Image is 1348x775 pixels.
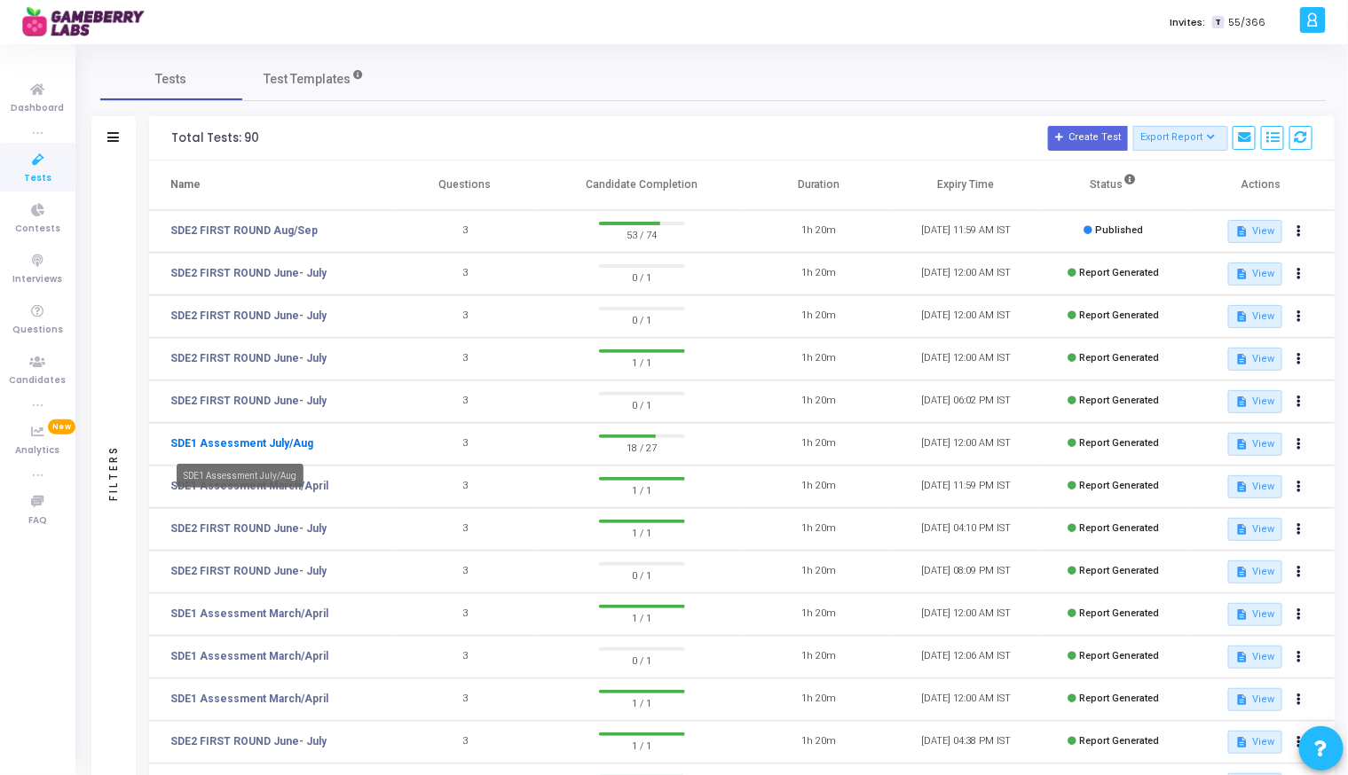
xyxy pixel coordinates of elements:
[893,636,1040,678] td: [DATE] 12:06 AM IST
[170,435,313,451] a: SDE1 Assessment July/Aug
[24,171,51,186] span: Tests
[1080,267,1160,278] span: Report Generated
[893,678,1040,721] td: [DATE] 12:00 AM IST
[170,521,327,536] a: SDE2 FIRST ROUND June- July
[1235,438,1248,450] mat-icon: description
[599,523,684,541] span: 1 / 1
[22,4,155,40] img: logo
[1235,310,1248,323] mat-icon: description
[1228,560,1282,583] button: View
[893,423,1040,466] td: [DATE] 12:00 AM IST
[391,721,539,763] td: 3
[1187,160,1335,210] th: Actions
[1228,220,1282,243] button: View
[893,508,1040,551] td: [DATE] 04:10 PM IST
[16,443,60,458] span: Analytics
[15,222,60,237] span: Contests
[599,353,684,371] span: 1 / 1
[1228,433,1282,456] button: View
[10,373,67,388] span: Candidates
[1048,126,1128,151] button: Create Test
[893,380,1040,423] td: [DATE] 06:02 PM IST
[1228,305,1282,328] button: View
[391,678,539,721] td: 3
[1235,566,1248,578] mat-icon: description
[599,736,684,754] span: 1 / 1
[745,551,893,593] td: 1h 20m
[1235,608,1248,621] mat-icon: description
[1080,650,1160,661] span: Report Generated
[1040,160,1187,210] th: Status
[391,636,539,678] td: 3
[391,380,539,423] td: 3
[1228,688,1282,711] button: View
[1228,262,1282,286] button: View
[599,310,684,328] span: 0 / 1
[391,295,539,338] td: 3
[170,265,327,281] a: SDE2 FIRST ROUND June- July
[745,466,893,508] td: 1h 20m
[1228,348,1282,371] button: View
[893,160,1040,210] th: Expiry Time
[599,651,684,669] span: 0 / 1
[1235,268,1248,280] mat-icon: description
[170,563,327,579] a: SDE2 FIRST ROUND June- July
[1080,693,1160,704] span: Report Generated
[177,464,303,488] div: SDE1 Assessment July/Aug
[391,593,539,636] td: 3
[599,268,684,286] span: 0 / 1
[1096,224,1144,236] span: Published
[745,593,893,636] td: 1h 20m
[156,70,187,89] span: Tests
[893,295,1040,338] td: [DATE] 12:00 AM IST
[745,380,893,423] td: 1h 20m
[893,253,1040,295] td: [DATE] 12:00 AM IST
[1080,480,1160,491] span: Report Generated
[171,131,259,145] div: Total Tests: 90
[599,225,684,243] span: 53 / 74
[1228,475,1282,498] button: View
[1235,353,1248,365] mat-icon: description
[893,551,1040,593] td: [DATE] 08:09 PM IST
[149,160,391,210] th: Name
[170,733,327,749] a: SDE2 FIRST ROUND June- July
[893,721,1040,763] td: [DATE] 04:38 PM IST
[745,160,893,210] th: Duration
[893,338,1040,380] td: [DATE] 12:00 AM IST
[391,210,539,253] td: 3
[1228,731,1282,754] button: View
[1080,607,1160,619] span: Report Generated
[28,513,47,528] span: FAQ
[1235,693,1248,706] mat-icon: description
[745,636,893,678] td: 1h 20m
[1228,603,1282,626] button: View
[893,466,1040,508] td: [DATE] 11:59 PM IST
[745,295,893,338] td: 1h 20m
[745,253,893,295] td: 1h 20m
[1080,437,1160,449] span: Report Generated
[745,721,893,763] td: 1h 20m
[1228,646,1282,669] button: View
[1080,522,1160,534] span: Report Generated
[391,423,539,466] td: 3
[599,481,684,498] span: 1 / 1
[12,323,63,338] span: Questions
[1228,390,1282,413] button: View
[391,338,539,380] td: 3
[1080,395,1160,406] span: Report Generated
[48,419,75,434] span: New
[539,160,745,210] th: Candidate Completion
[1080,352,1160,364] span: Report Generated
[391,253,539,295] td: 3
[1235,523,1248,536] mat-icon: description
[1235,395,1248,408] mat-icon: description
[599,608,684,626] span: 1 / 1
[745,508,893,551] td: 1h 20m
[170,393,327,409] a: SDE2 FIRST ROUND June- July
[599,566,684,583] span: 0 / 1
[1212,16,1224,29] span: T
[1080,309,1160,321] span: Report Generated
[1170,15,1205,30] label: Invites:
[1133,126,1228,151] button: Export Report
[745,678,893,721] td: 1h 20m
